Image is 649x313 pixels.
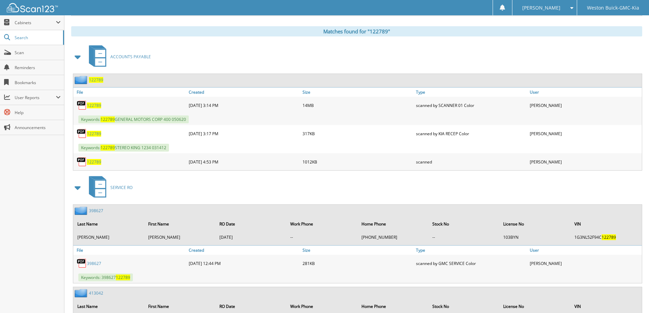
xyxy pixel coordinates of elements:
[15,95,56,100] span: User Reports
[89,208,103,214] a: 398627
[602,234,616,240] span: 122789
[301,155,415,169] div: 1012KB
[78,144,169,152] span: Keywords: STEREO KING 1234 031412
[587,6,639,10] span: Weston Buick-GMC-Kia
[414,98,528,112] div: scanned by SCANNER 01 Color
[301,246,415,255] a: Size
[77,128,87,139] img: PDF.png
[528,256,642,270] div: [PERSON_NAME]
[414,256,528,270] div: scanned by GMC SERVICE Color
[571,217,641,231] th: VIN
[287,217,357,231] th: Work Phone
[75,206,89,215] img: folder2.png
[187,127,301,140] div: [DATE] 3:17 PM
[528,246,642,255] a: User
[301,256,415,270] div: 281KB
[528,88,642,97] a: User
[75,289,89,297] img: folder2.png
[15,125,61,130] span: Announcements
[187,88,301,97] a: Created
[414,246,528,255] a: Type
[145,232,215,243] td: [PERSON_NAME]
[414,127,528,140] div: scanned by KIA RECEP Color
[301,98,415,112] div: 14MB
[77,157,87,167] img: PDF.png
[116,275,130,280] span: 122789
[187,246,301,255] a: Created
[110,54,151,60] span: ACCOUNTS PAYABLE
[15,20,56,26] span: Cabinets
[429,232,499,243] td: --
[145,217,215,231] th: First Name
[500,232,570,243] td: 103BYN
[187,98,301,112] div: [DATE] 3:14 PM
[75,76,89,84] img: folder2.png
[615,280,649,313] iframe: Chat Widget
[74,232,144,243] td: [PERSON_NAME]
[7,3,58,12] img: scan123-logo-white.svg
[287,232,357,243] td: --
[87,131,101,137] a: 122789
[78,273,133,281] span: Keywords: 398627
[73,246,187,255] a: File
[528,98,642,112] div: [PERSON_NAME]
[101,116,115,122] span: 122789
[301,127,415,140] div: 317KB
[216,217,286,231] th: RO Date
[301,88,415,97] a: Size
[71,26,642,36] div: Matches found for "122789"
[429,217,499,231] th: Stock No
[15,80,61,85] span: Bookmarks
[101,145,115,151] span: 122789
[89,290,103,296] a: 413042
[15,110,61,115] span: Help
[216,232,286,243] td: [DATE]
[414,155,528,169] div: scanned
[358,232,428,243] td: [PHONE_NUMBER]
[87,261,101,266] a: 398627
[571,232,641,243] td: 1G3NL52F94C
[77,100,87,110] img: PDF.png
[414,88,528,97] a: Type
[78,115,189,123] span: Keywords: GENERAL MOTORS CORP 400 050620
[528,155,642,169] div: [PERSON_NAME]
[85,174,133,201] a: SERVICE RO
[187,155,301,169] div: [DATE] 4:53 PM
[528,127,642,140] div: [PERSON_NAME]
[110,185,133,190] span: SERVICE RO
[87,159,101,165] a: 122789
[85,43,151,70] a: ACCOUNTS PAYABLE
[87,103,101,108] a: 122789
[74,217,144,231] th: Last Name
[358,217,428,231] th: Home Phone
[89,77,103,83] a: 122789
[187,256,301,270] div: [DATE] 12:44 PM
[73,88,187,97] a: File
[15,35,60,41] span: Search
[500,217,570,231] th: License No
[522,6,560,10] span: [PERSON_NAME]
[15,65,61,71] span: Reminders
[15,50,61,56] span: Scan
[77,258,87,268] img: PDF.png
